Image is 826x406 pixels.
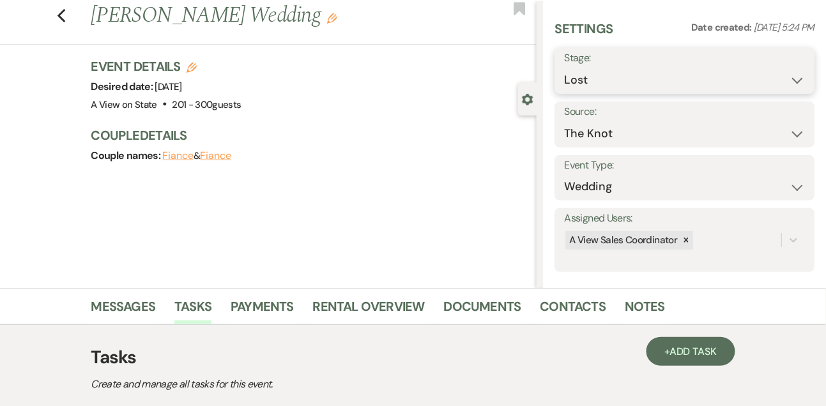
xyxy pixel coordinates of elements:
a: Tasks [174,296,211,324]
span: Couple names: [91,149,163,162]
h3: Tasks [91,344,735,371]
div: A View Sales Coordinator [565,231,679,250]
button: Close lead details [522,93,533,105]
h3: Settings [554,20,613,48]
span: A View on State [91,98,157,111]
span: [DATE] 5:24 PM [754,21,815,34]
a: Contacts [540,296,606,324]
span: Desired date: [91,80,155,93]
a: Documents [444,296,521,324]
h3: Couple Details [91,126,524,144]
span: & [163,149,231,162]
label: Assigned Users: [564,209,805,228]
span: Add Task [669,345,717,358]
span: 201 - 300 guests [172,98,241,111]
h1: [PERSON_NAME] Wedding [91,1,443,31]
a: Notes [625,296,665,324]
a: Payments [231,296,294,324]
label: Stage: [564,49,805,68]
h3: Event Details [91,57,241,75]
label: Event Type: [564,156,805,175]
a: Messages [91,296,156,324]
a: Rental Overview [313,296,425,324]
button: Fiance [163,151,194,161]
span: [DATE] [155,80,182,93]
label: Source: [564,103,805,121]
a: +Add Task [646,337,735,366]
button: Edit [327,12,337,24]
p: Create and manage all tasks for this event. [91,376,539,393]
button: Fiance [200,151,231,161]
span: Date created: [691,21,754,34]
